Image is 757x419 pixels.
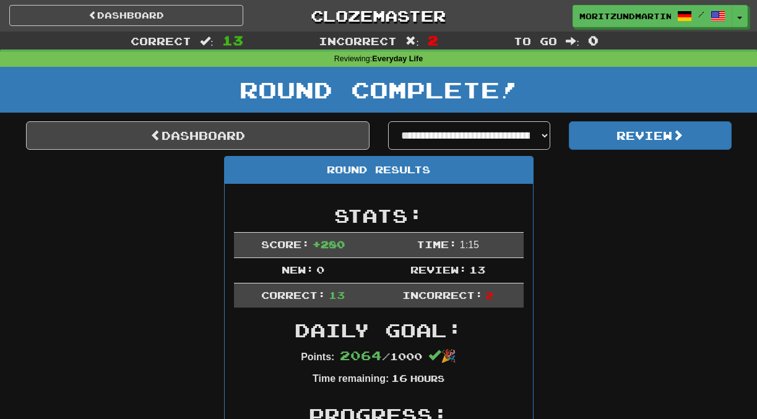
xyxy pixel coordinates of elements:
strong: Everyday Life [372,54,423,63]
a: MoritzUndMartin / [573,5,732,27]
span: 2 [428,33,438,48]
span: New: [282,264,314,275]
span: 1 : 15 [460,240,479,250]
span: 13 [469,264,485,275]
h1: Round Complete! [4,77,753,102]
span: Score: [261,238,309,250]
span: 13 [222,33,243,48]
span: Incorrect: [402,289,483,301]
span: 🎉 [428,349,456,363]
span: 2 [485,289,493,301]
span: 2064 [340,348,382,363]
a: Dashboard [26,121,370,150]
a: Clozemaster [262,5,496,27]
span: Correct: [261,289,326,301]
span: Incorrect [319,35,397,47]
span: Correct [131,35,191,47]
span: / [698,10,704,19]
span: 0 [316,264,324,275]
strong: Time remaining: [313,373,389,384]
span: + 280 [313,238,345,250]
span: 0 [588,33,599,48]
span: 13 [329,289,345,301]
span: Review: [410,264,467,275]
div: Round Results [225,157,533,184]
strong: Points: [301,352,334,362]
span: : [566,36,579,46]
span: / 1000 [340,350,422,362]
span: Time: [417,238,457,250]
span: 16 [391,372,407,384]
span: : [405,36,419,46]
button: Review [569,121,732,150]
a: Dashboard [9,5,243,26]
span: : [200,36,214,46]
small: Hours [410,373,444,384]
h2: Stats: [234,205,524,226]
span: MoritzUndMartin [579,11,671,22]
h2: Daily Goal: [234,320,524,340]
span: To go [514,35,557,47]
